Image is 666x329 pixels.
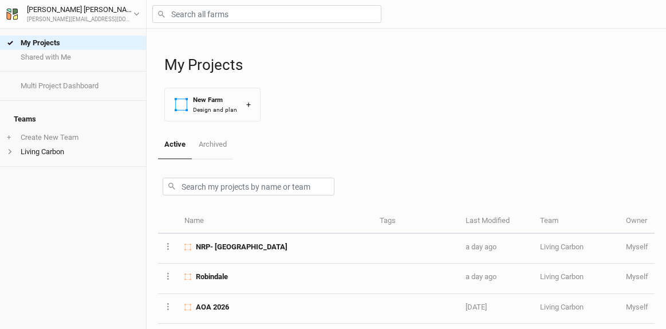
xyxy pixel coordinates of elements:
button: [PERSON_NAME] [PERSON_NAME][PERSON_NAME][EMAIL_ADDRESS][DOMAIN_NAME] [6,3,140,24]
a: Active [158,131,192,159]
div: [PERSON_NAME][EMAIL_ADDRESS][DOMAIN_NAME] [27,15,133,24]
th: Owner [620,209,655,234]
td: Living Carbon [534,234,620,264]
span: NRP- Phase 2 Colony Bay [196,242,287,252]
h4: Teams [7,108,139,131]
button: New FarmDesign and plan+ [164,88,261,122]
div: New Farm [193,95,237,105]
input: Search my projects by name or team [163,178,334,195]
input: Search all farms [152,5,381,23]
a: Archived [192,131,232,158]
th: Tags [373,209,459,234]
div: + [246,99,251,111]
th: Team [534,209,620,234]
span: andy@livingcarbon.com [626,272,648,281]
td: Living Carbon [534,294,620,324]
span: + [7,133,11,142]
div: Design and plan [193,105,237,114]
span: andy@livingcarbon.com [626,303,648,311]
span: Oct 8, 2025 9:45 AM [466,272,496,281]
span: Oct 8, 2025 11:40 AM [466,242,496,251]
h1: My Projects [164,56,655,74]
div: [PERSON_NAME] [PERSON_NAME] [27,4,133,15]
span: Oct 3, 2025 4:54 PM [466,303,487,311]
span: AOA 2026 [196,302,229,312]
th: Name [178,209,373,234]
span: Robindale [196,272,228,282]
th: Last Modified [459,209,534,234]
span: andy@livingcarbon.com [626,242,648,251]
td: Living Carbon [534,264,620,293]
